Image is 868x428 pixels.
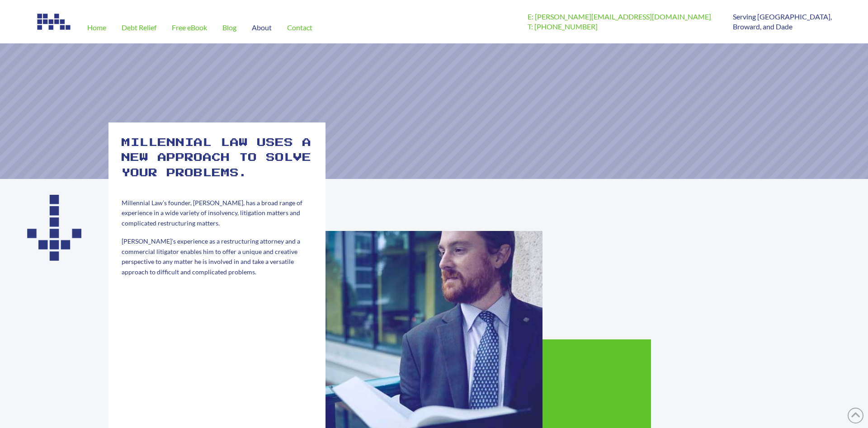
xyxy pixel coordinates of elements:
[222,24,236,31] span: Blog
[122,237,300,275] span: [PERSON_NAME]’s experience as a restructuring attorney and a commercial litigator enables him to ...
[528,22,598,31] a: T: [PHONE_NUMBER]
[172,24,207,31] span: Free eBook
[164,12,215,43] a: Free eBook
[215,12,244,43] a: Blog
[122,199,302,227] span: Millennial Law’s founder, [PERSON_NAME], has a broad range of experience in a wide variety of ins...
[87,24,106,31] span: Home
[848,408,863,423] a: Back to Top
[287,24,312,31] span: Contact
[122,136,312,181] h2: Millennial law uses a new approach to solve your problems.
[114,12,164,43] a: Debt Relief
[279,12,320,43] a: Contact
[80,12,114,43] a: Home
[528,12,711,21] a: E: [PERSON_NAME][EMAIL_ADDRESS][DOMAIN_NAME]
[733,12,832,32] p: Serving [GEOGRAPHIC_DATA], Broward, and Dade
[244,12,279,43] a: About
[252,24,272,31] span: About
[36,12,72,32] img: Image
[122,24,156,31] span: Debt Relief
